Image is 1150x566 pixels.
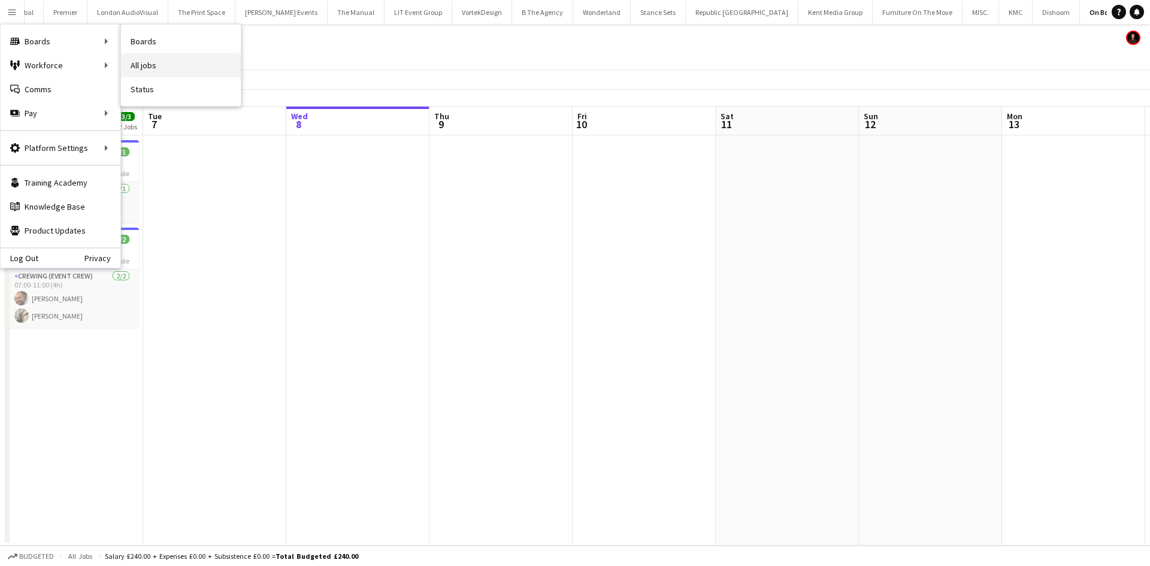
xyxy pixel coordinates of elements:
[121,29,241,53] a: Boards
[84,253,120,263] a: Privacy
[44,1,87,24] button: Premier
[1,195,120,219] a: Knowledge Base
[168,1,235,24] button: The Print Space
[66,552,95,561] span: All jobs
[862,117,878,131] span: 12
[105,552,358,561] div: Salary £240.00 + Expenses £0.00 + Subsistence £0.00 =
[146,117,162,131] span: 7
[1,53,120,77] div: Workforce
[1007,111,1022,122] span: Mon
[798,1,873,24] button: Kent Media Group
[87,1,168,24] button: London AudioVisual
[719,117,734,131] span: 11
[1033,1,1080,24] button: Dishoom
[721,111,734,122] span: Sat
[1,136,120,160] div: Platform Settings
[1,171,120,195] a: Training Academy
[5,270,139,328] app-card-role: Crewing (Event Crew)2/207:00-11:00 (4h)[PERSON_NAME][PERSON_NAME]
[1,253,38,263] a: Log Out
[452,1,512,24] button: VortekDesign
[576,117,587,131] span: 10
[434,111,449,122] span: Thu
[121,53,241,77] a: All jobs
[289,117,308,131] span: 8
[512,1,573,24] button: B The Agency
[1,29,120,53] div: Boards
[873,1,963,24] button: Furniture On The Move
[385,1,452,24] button: LIT Event Group
[118,112,135,121] span: 3/3
[119,122,137,131] div: 2 Jobs
[148,111,162,122] span: Tue
[686,1,798,24] button: Republic [GEOGRAPHIC_DATA]
[121,77,241,101] a: Status
[5,228,139,328] app-job-card: 07:00-11:00 (4h)2/23508 - [GEOGRAPHIC_DATA] Tottenham1 RoleCrewing (Event Crew)2/207:00-11:00 (4h...
[864,111,878,122] span: Sun
[235,1,328,24] button: [PERSON_NAME] Events
[432,117,449,131] span: 9
[1,219,120,243] a: Product Updates
[1126,31,1140,45] app-user-avatar: Ash Grimmer
[328,1,385,24] button: The Manual
[631,1,686,24] button: Stance Sets
[963,1,999,24] button: MISC.
[999,1,1033,24] button: KMC
[577,111,587,122] span: Fri
[276,552,358,561] span: Total Budgeted £240.00
[1005,117,1022,131] span: 13
[6,550,56,563] button: Budgeted
[1,101,120,125] div: Pay
[573,1,631,24] button: Wonderland
[19,552,54,561] span: Budgeted
[291,111,308,122] span: Wed
[1,77,120,101] a: Comms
